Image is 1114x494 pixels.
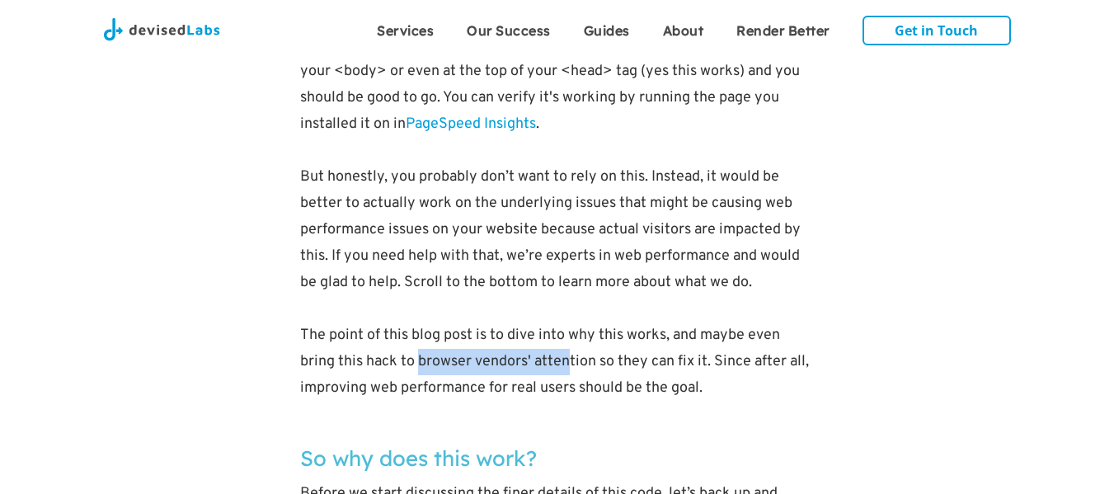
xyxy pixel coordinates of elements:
[300,402,815,428] p: ‍
[720,8,846,49] a: Render Better
[360,8,450,49] a: Services
[895,21,978,40] strong: Get in Touch
[300,441,815,474] h2: So why does this work?
[300,164,815,296] p: But honestly, you probably don’t want to rely on this. Instead, it would be better to actually wo...
[406,115,536,134] a: PageSpeed Insights
[646,8,721,49] a: About
[300,322,815,402] p: The point of this blog post is to dive into why this works, and maybe even bring this hack to bro...
[567,8,646,49] a: Guides
[450,8,567,49] a: Our Success
[863,16,1011,45] a: Get in Touch
[300,6,815,138] p: If this is all you came here for, well that’s it. Insert that right at the start of your <body> o...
